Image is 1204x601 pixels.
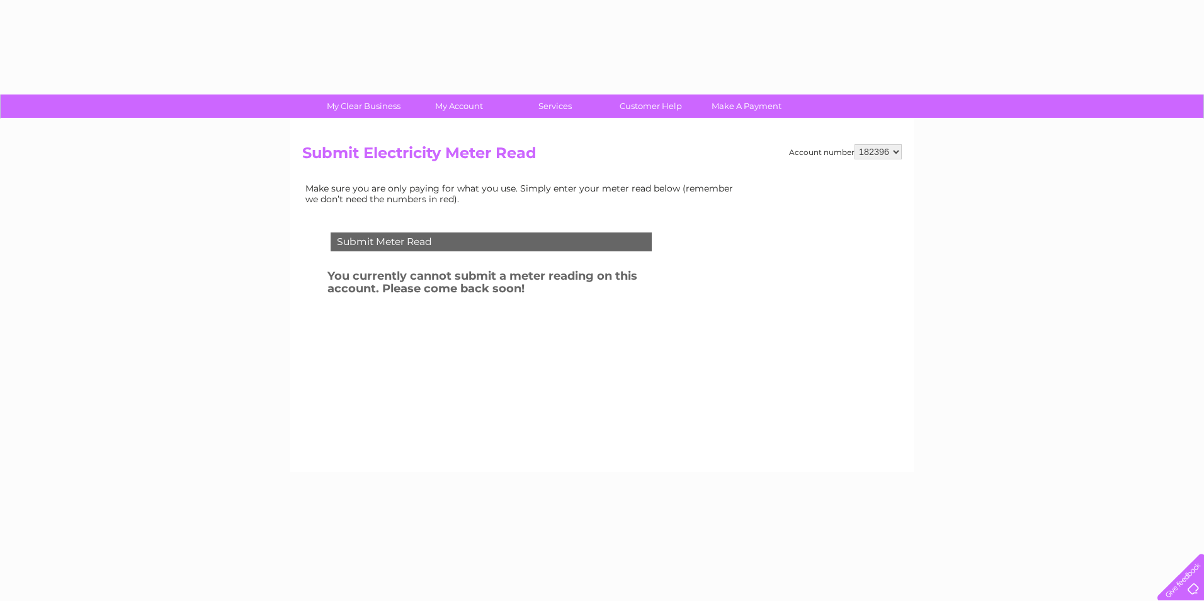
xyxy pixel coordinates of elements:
[599,94,703,118] a: Customer Help
[789,144,902,159] div: Account number
[302,180,743,207] td: Make sure you are only paying for what you use. Simply enter your meter read below (remember we d...
[327,267,685,302] h3: You currently cannot submit a meter reading on this account. Please come back soon!
[503,94,607,118] a: Services
[407,94,511,118] a: My Account
[695,94,798,118] a: Make A Payment
[331,232,652,251] div: Submit Meter Read
[302,144,902,168] h2: Submit Electricity Meter Read
[312,94,416,118] a: My Clear Business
